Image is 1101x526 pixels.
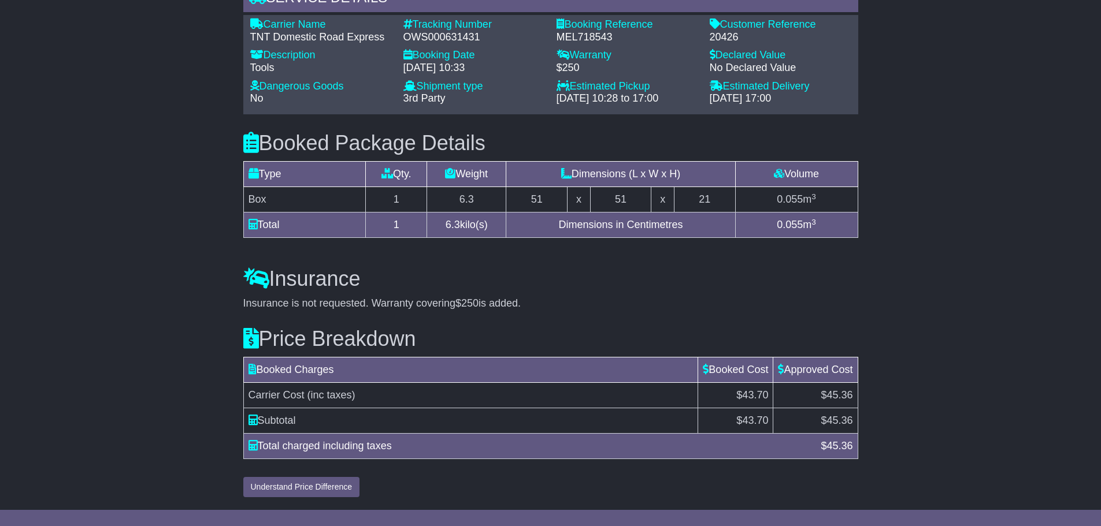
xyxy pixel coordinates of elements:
div: Tools [250,62,392,74]
span: 45.36 [826,415,852,426]
td: x [568,187,590,212]
td: 21 [674,187,735,212]
td: $ [773,408,858,434]
td: Volume [735,162,858,187]
div: Carrier Name [250,18,392,31]
button: Understand Price Difference [243,477,360,497]
div: [DATE] 10:33 [403,62,545,74]
td: m [735,212,858,238]
div: Declared Value [710,49,851,62]
td: Box [243,187,366,212]
td: Dimensions (L x W x H) [506,162,735,187]
td: Type [243,162,366,187]
div: 20426 [710,31,851,44]
span: 6.3 [446,219,460,230]
td: Booked Cost [698,357,773,383]
div: Dangerous Goods [250,80,392,93]
span: 0.055 [777,219,803,230]
span: 43.70 [742,415,768,426]
td: Booked Charges [243,357,698,383]
td: $ [698,408,773,434]
sup: 3 [811,192,816,201]
div: Tracking Number [403,18,545,31]
span: 45.36 [826,440,852,452]
div: No Declared Value [710,62,851,74]
div: Warranty [557,49,698,62]
div: [DATE] 10:28 to 17:00 [557,92,698,105]
span: Carrier Cost [249,389,305,401]
div: [DATE] 17:00 [710,92,851,105]
span: (inc taxes) [307,389,355,401]
div: OWS000631431 [403,31,545,44]
h3: Insurance [243,267,858,290]
h3: Booked Package Details [243,132,858,155]
td: Weight [427,162,506,187]
td: kilo(s) [427,212,506,238]
span: 3rd Party [403,92,446,104]
td: Approved Cost [773,357,858,383]
td: Qty. [366,162,427,187]
h3: Price Breakdown [243,327,858,350]
td: m [735,187,858,212]
div: Estimated Delivery [710,80,851,93]
td: Total [243,212,366,238]
div: TNT Domestic Road Express [250,31,392,44]
td: 1 [366,187,427,212]
span: $43.70 [736,389,768,401]
div: Estimated Pickup [557,80,698,93]
td: 6.3 [427,187,506,212]
div: Booking Reference [557,18,698,31]
div: Description [250,49,392,62]
div: $250 [557,62,698,74]
sup: 3 [811,218,816,226]
span: $250 [455,297,479,309]
div: Shipment type [403,80,545,93]
span: 0.055 [777,193,803,205]
td: Dimensions in Centimetres [506,212,735,238]
div: Booking Date [403,49,545,62]
div: $ [815,438,858,454]
div: Customer Reference [710,18,851,31]
span: $45.36 [821,389,852,401]
td: 1 [366,212,427,238]
span: No [250,92,264,104]
div: Insurance is not requested. Warranty covering is added. [243,297,858,310]
div: MEL718543 [557,31,698,44]
td: 51 [506,187,568,212]
td: Subtotal [243,408,698,434]
td: 51 [590,187,651,212]
td: x [651,187,674,212]
div: Total charged including taxes [243,438,815,454]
